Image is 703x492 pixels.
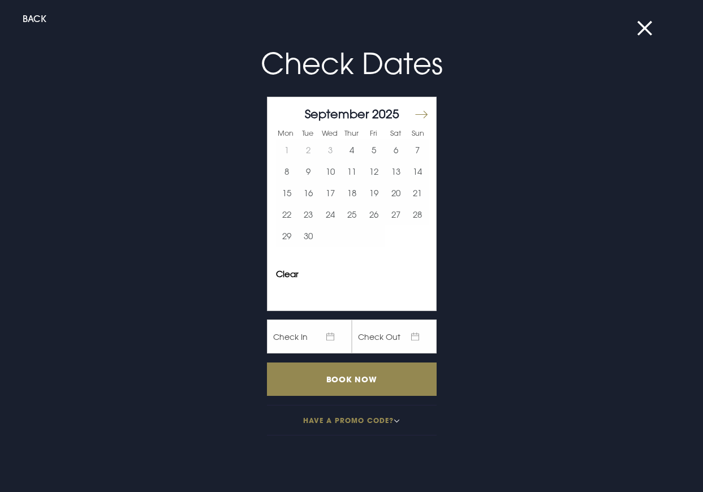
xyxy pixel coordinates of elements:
td: Choose Monday, September 8, 2025 as your start date. [276,161,298,182]
td: Choose Wednesday, September 24, 2025 as your start date. [320,204,342,225]
td: Choose Thursday, September 25, 2025 as your start date. [341,204,363,225]
button: 20 [385,182,407,204]
span: Check In [267,320,352,353]
td: Choose Tuesday, September 9, 2025 as your start date. [297,161,320,182]
td: Choose Tuesday, September 23, 2025 as your start date. [297,204,320,225]
td: Choose Saturday, September 13, 2025 as your start date. [385,161,407,182]
td: Choose Thursday, September 11, 2025 as your start date. [341,161,363,182]
td: Choose Sunday, September 7, 2025 as your start date. [407,139,429,161]
button: 12 [363,161,385,182]
td: Choose Wednesday, September 17, 2025 as your start date. [320,182,342,204]
button: Have a promo code? [267,405,437,435]
p: Check Dates [83,42,621,85]
td: Choose Thursday, September 4, 2025 as your start date. [341,139,363,161]
td: Choose Tuesday, September 16, 2025 as your start date. [297,182,320,204]
button: 30 [297,225,320,247]
button: Move forward to switch to the next month. [414,102,428,126]
button: 27 [385,204,407,225]
button: 19 [363,182,385,204]
button: 9 [297,161,320,182]
span: Check Out [352,320,437,353]
button: 24 [320,204,342,225]
td: Choose Thursday, September 18, 2025 as your start date. [341,182,363,204]
button: 18 [341,182,363,204]
button: 10 [320,161,342,182]
button: 6 [385,139,407,161]
button: 11 [341,161,363,182]
button: 7 [407,139,429,161]
td: Choose Monday, September 29, 2025 as your start date. [276,225,298,247]
td: Choose Saturday, September 27, 2025 as your start date. [385,204,407,225]
span: September [305,106,369,121]
button: 5 [363,139,385,161]
td: Choose Wednesday, September 10, 2025 as your start date. [320,161,342,182]
button: 14 [407,161,429,182]
button: Back [17,14,57,27]
td: Choose Saturday, September 20, 2025 as your start date. [385,182,407,204]
td: Choose Friday, September 19, 2025 as your start date. [363,182,385,204]
button: Clear [276,270,299,278]
button: 23 [297,204,320,225]
button: 22 [276,204,298,225]
td: Choose Monday, September 15, 2025 as your start date. [276,182,298,204]
button: 16 [297,182,320,204]
button: Move backward to switch to the previous month. [274,102,287,126]
td: Choose Sunday, September 21, 2025 as your start date. [407,182,429,204]
button: 28 [407,204,429,225]
button: 26 [363,204,385,225]
button: 17 [320,182,342,204]
input: Book Now [267,362,437,396]
td: Choose Sunday, September 14, 2025 as your start date. [407,161,429,182]
button: 21 [407,182,429,204]
td: Choose Tuesday, September 30, 2025 as your start date. [297,225,320,247]
button: 15 [276,182,298,204]
td: Choose Sunday, September 28, 2025 as your start date. [407,204,429,225]
td: Choose Saturday, September 6, 2025 as your start date. [385,139,407,161]
button: 29 [276,225,298,247]
button: 8 [276,161,298,182]
span: 2025 [372,106,399,121]
button: 4 [341,139,363,161]
td: Choose Monday, September 22, 2025 as your start date. [276,204,298,225]
td: Choose Friday, September 26, 2025 as your start date. [363,204,385,225]
button: 25 [341,204,363,225]
td: Choose Friday, September 12, 2025 as your start date. [363,161,385,182]
td: Choose Friday, September 5, 2025 as your start date. [363,139,385,161]
button: 13 [385,161,407,182]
